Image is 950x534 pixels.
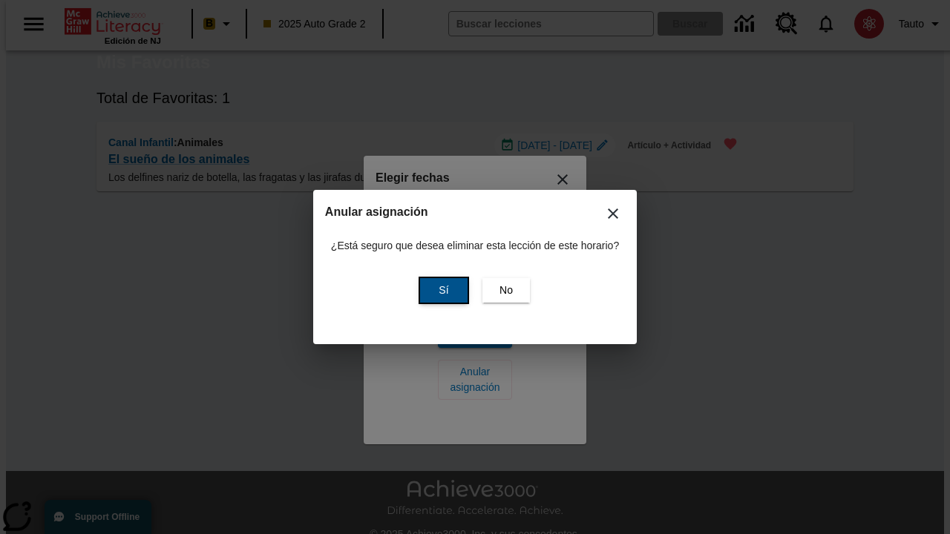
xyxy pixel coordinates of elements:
[331,238,619,254] p: ¿Está seguro que desea eliminar esta lección de este horario?
[595,196,631,231] button: Cerrar
[482,278,530,303] button: No
[420,278,468,303] button: Sí
[439,283,448,298] span: Sí
[325,202,625,222] h2: Anular asignación
[499,283,513,298] span: No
